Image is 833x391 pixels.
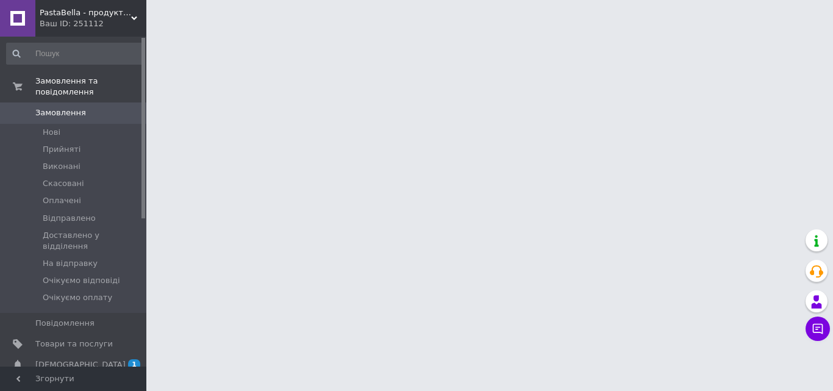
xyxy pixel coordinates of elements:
[43,195,81,206] span: Оплачені
[6,43,144,65] input: Пошук
[43,292,112,303] span: Очікуємо оплату
[40,18,146,29] div: Ваш ID: 251112
[35,359,126,370] span: [DEMOGRAPHIC_DATA]
[43,275,120,286] span: Очікуємо відповіді
[35,339,113,350] span: Товари та послуги
[43,230,143,252] span: Доставлено у відділення
[43,213,96,224] span: Відправлено
[40,7,131,18] span: PastaBella - продукти Італії
[43,127,60,138] span: Нові
[35,318,95,329] span: Повідомлення
[43,178,84,189] span: Скасовані
[35,76,146,98] span: Замовлення та повідомлення
[35,107,86,118] span: Замовлення
[806,317,830,341] button: Чат з покупцем
[43,258,98,269] span: На відправку
[128,359,140,370] span: 1
[43,161,80,172] span: Виконані
[43,144,80,155] span: Прийняті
